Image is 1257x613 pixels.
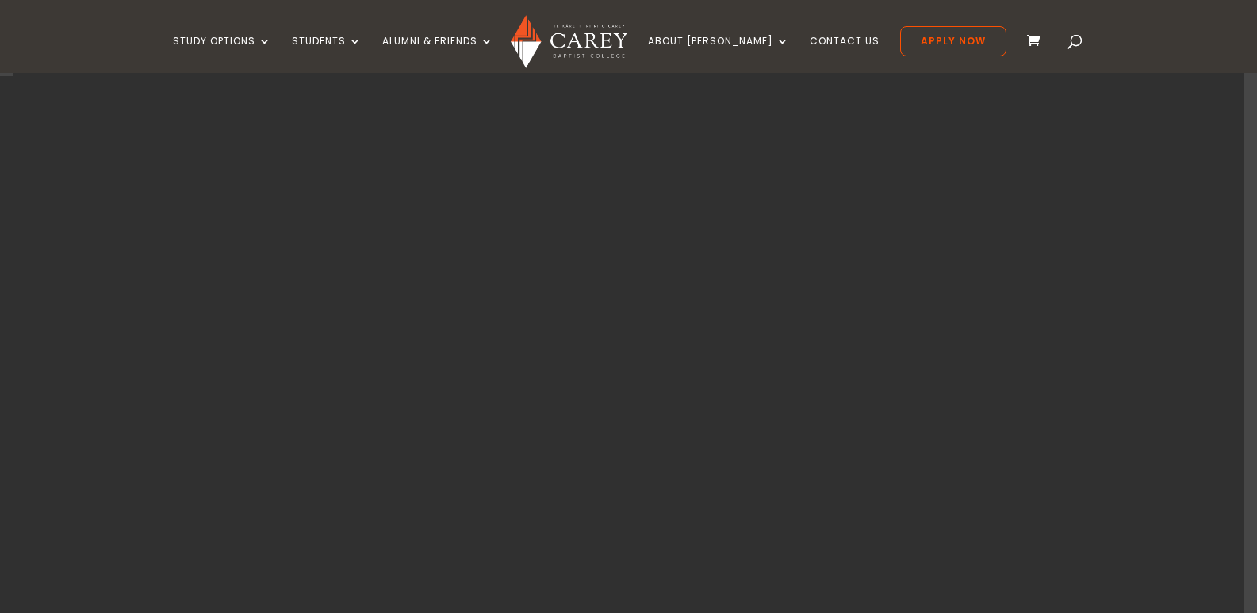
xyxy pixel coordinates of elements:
[511,15,627,68] img: Carey Baptist College
[810,36,880,73] a: Contact Us
[382,36,493,73] a: Alumni & Friends
[900,26,1006,56] a: Apply Now
[648,36,789,73] a: About [PERSON_NAME]
[173,36,271,73] a: Study Options
[292,36,362,73] a: Students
